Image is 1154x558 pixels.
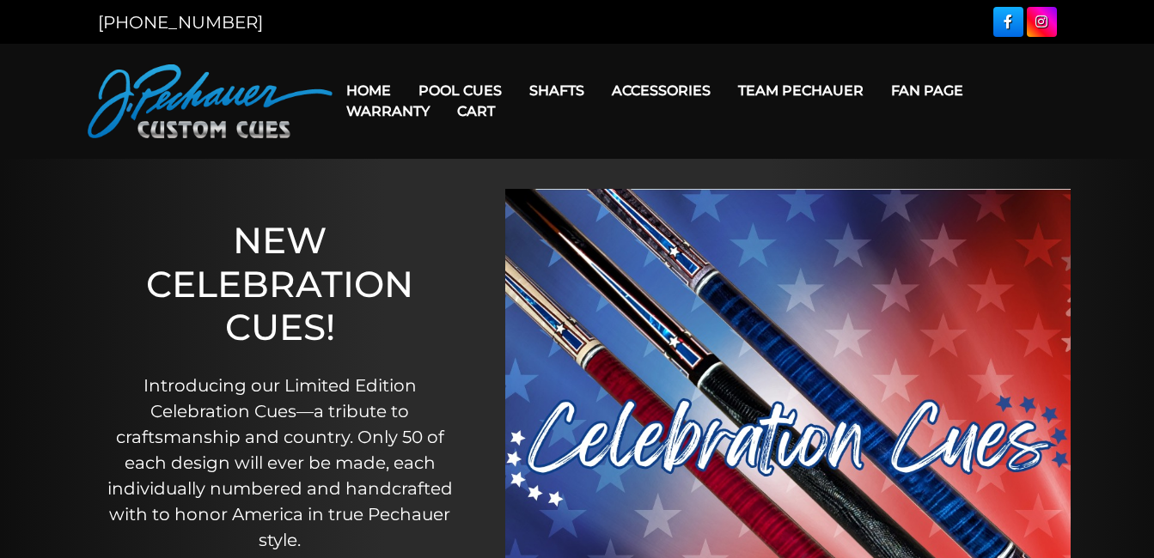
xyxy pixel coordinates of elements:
[405,69,516,112] a: Pool Cues
[877,69,977,112] a: Fan Page
[95,373,465,553] p: Introducing our Limited Edition Celebration Cues—a tribute to craftsmanship and country. Only 50 ...
[443,89,509,133] a: Cart
[516,69,598,112] a: Shafts
[333,89,443,133] a: Warranty
[98,12,263,33] a: [PHONE_NUMBER]
[333,69,405,112] a: Home
[724,69,877,112] a: Team Pechauer
[95,219,465,349] h1: NEW CELEBRATION CUES!
[88,64,333,138] img: Pechauer Custom Cues
[598,69,724,112] a: Accessories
